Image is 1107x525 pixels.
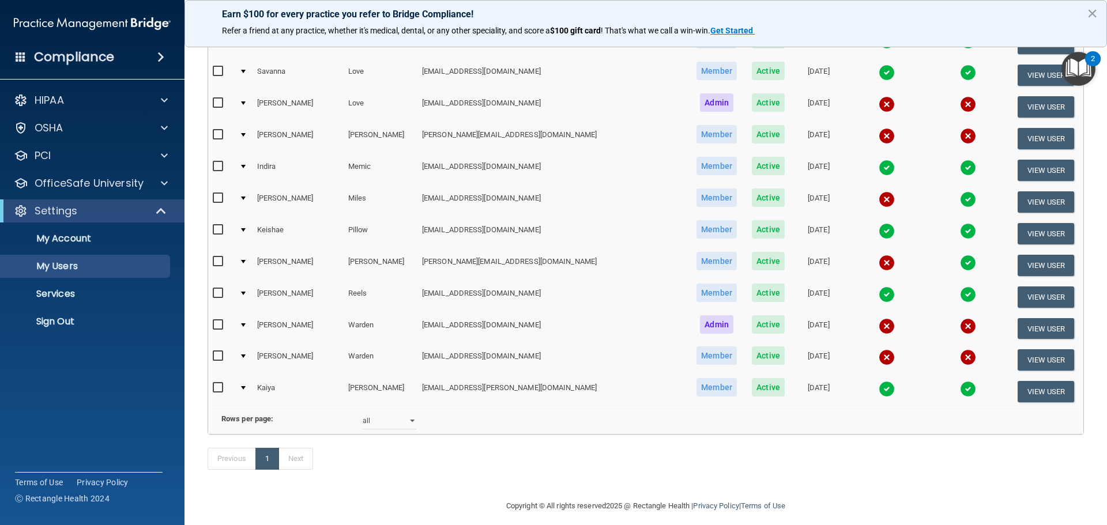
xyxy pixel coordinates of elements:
img: cross.ca9f0e7f.svg [960,318,976,334]
span: Member [696,378,737,396]
span: Refer a friend at any practice, whether it's medical, dental, or any other speciality, and score a [222,26,550,35]
span: Member [696,125,737,143]
img: cross.ca9f0e7f.svg [960,96,976,112]
span: ! That's what we call a win-win. [601,26,710,35]
b: Rows per page: [221,414,273,423]
button: View User [1018,286,1075,308]
p: Settings [35,204,77,218]
a: 1 [255,448,279,470]
span: Member [696,284,737,302]
img: cross.ca9f0e7f.svg [960,349,976,365]
td: [EMAIL_ADDRESS][DOMAIN_NAME] [417,344,689,376]
button: View User [1018,65,1075,86]
p: HIPAA [35,93,64,107]
p: Services [7,288,165,300]
td: Love [344,59,417,91]
img: cross.ca9f0e7f.svg [879,128,895,144]
p: OfficeSafe University [35,176,144,190]
p: Sign Out [7,316,165,327]
td: [PERSON_NAME] [344,250,417,281]
td: [PERSON_NAME] [253,186,344,218]
h4: Compliance [34,49,114,65]
td: [EMAIL_ADDRESS][DOMAIN_NAME] [417,91,689,123]
img: cross.ca9f0e7f.svg [879,318,895,334]
a: Previous [208,448,256,470]
span: Ⓒ Rectangle Health 2024 [15,493,110,504]
a: HIPAA [14,93,168,107]
img: cross.ca9f0e7f.svg [879,255,895,271]
img: cross.ca9f0e7f.svg [879,96,895,112]
td: [PERSON_NAME] [253,123,344,154]
img: tick.e7d51cea.svg [960,255,976,271]
span: Active [752,252,785,270]
td: [DATE] [792,250,846,281]
img: tick.e7d51cea.svg [960,65,976,81]
td: [EMAIL_ADDRESS][DOMAIN_NAME] [417,281,689,313]
td: Kaiya [253,376,344,407]
td: [DATE] [792,154,846,186]
img: tick.e7d51cea.svg [960,223,976,239]
td: Love [344,91,417,123]
button: View User [1018,96,1075,118]
a: Privacy Policy [693,501,739,510]
img: tick.e7d51cea.svg [879,381,895,397]
td: [DATE] [792,344,846,376]
span: Member [696,188,737,207]
span: Active [752,125,785,143]
button: Open Resource Center, 2 new notifications [1061,52,1095,86]
td: [DATE] [792,186,846,218]
td: [DATE] [792,218,846,250]
p: OSHA [35,121,63,135]
span: Active [752,378,785,396]
a: OSHA [14,121,168,135]
td: [EMAIL_ADDRESS][DOMAIN_NAME] [417,218,689,250]
span: Active [752,157,785,175]
td: [PERSON_NAME] [253,281,344,313]
td: [PERSON_NAME] [253,250,344,281]
p: My Account [7,233,165,244]
span: Active [752,284,785,302]
img: tick.e7d51cea.svg [960,381,976,397]
span: Active [752,315,785,334]
td: [PERSON_NAME] [253,91,344,123]
span: Active [752,220,785,239]
span: Active [752,346,785,365]
td: [PERSON_NAME] [253,313,344,345]
div: Copyright © All rights reserved 2025 @ Rectangle Health | | [435,488,856,524]
div: 2 [1091,59,1095,74]
td: Pillow [344,218,417,250]
button: View User [1018,128,1075,149]
td: [EMAIL_ADDRESS][DOMAIN_NAME] [417,154,689,186]
img: PMB logo [14,12,171,35]
span: Active [752,62,785,80]
td: [DATE] [792,91,846,123]
button: Close [1087,4,1098,22]
a: Terms of Use [741,501,785,510]
span: Active [752,188,785,207]
p: PCI [35,149,51,163]
button: View User [1018,349,1075,371]
strong: Get Started [710,26,753,35]
td: [EMAIL_ADDRESS][DOMAIN_NAME] [417,186,689,218]
a: OfficeSafe University [14,176,168,190]
td: [PERSON_NAME][EMAIL_ADDRESS][DOMAIN_NAME] [417,250,689,281]
span: Member [696,220,737,239]
td: Warden [344,344,417,376]
td: [DATE] [792,281,846,313]
a: PCI [14,149,168,163]
img: tick.e7d51cea.svg [960,160,976,176]
td: [DATE] [792,376,846,407]
a: Get Started [710,26,755,35]
td: Miles [344,186,417,218]
a: Settings [14,204,167,218]
span: Member [696,252,737,270]
img: cross.ca9f0e7f.svg [879,191,895,207]
td: [PERSON_NAME] [253,344,344,376]
button: View User [1018,191,1075,213]
span: Admin [700,93,733,112]
p: Earn $100 for every practice you refer to Bridge Compliance! [222,9,1070,20]
a: Privacy Policy [77,477,129,488]
p: My Users [7,260,165,272]
td: Warden [344,313,417,345]
td: Savanna [253,59,344,91]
